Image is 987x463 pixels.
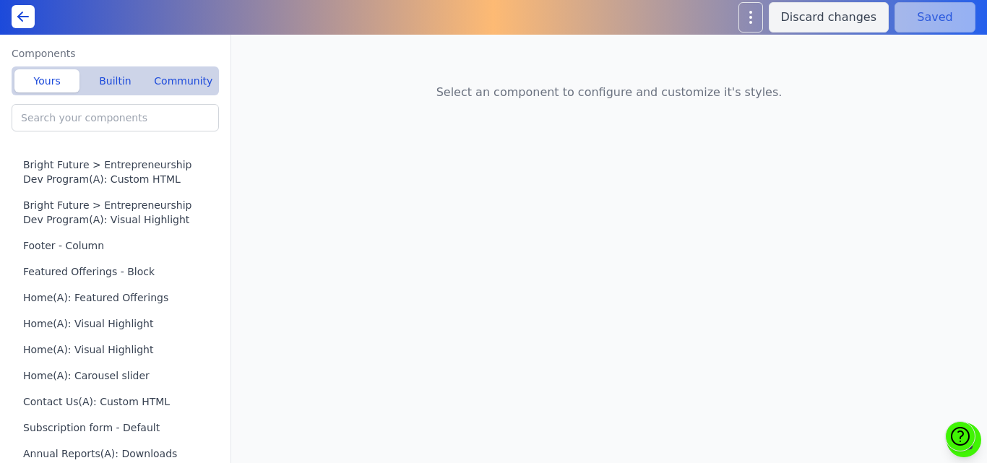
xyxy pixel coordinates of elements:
button: Bright Future > Entrepreneurship Dev Program(A): Visual Highlight [12,192,225,233]
button: Yours [14,69,79,92]
button: Featured Offerings - Block [12,259,225,285]
button: Home(A): Carousel slider [12,363,225,389]
button: Subscription form - Default [12,415,225,441]
button: Home(A): Visual Highlight [12,311,225,337]
button: Builtin [82,69,147,92]
button: Community [151,69,216,92]
button: Footer - Column [12,233,225,259]
button: Discard changes [769,2,889,33]
p: Select an component to configure and customize it's styles. [436,84,783,101]
button: Bright Future > Entrepreneurship Dev Program(A): Custom HTML [12,152,225,192]
label: Components [12,46,219,61]
button: Contact Us(A): Custom HTML [12,389,225,415]
input: Search your components [12,104,219,131]
button: Home(A): Visual Highlight [12,337,225,363]
button: Saved [895,2,975,33]
button: Home(A): Featured Offerings [12,285,225,311]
